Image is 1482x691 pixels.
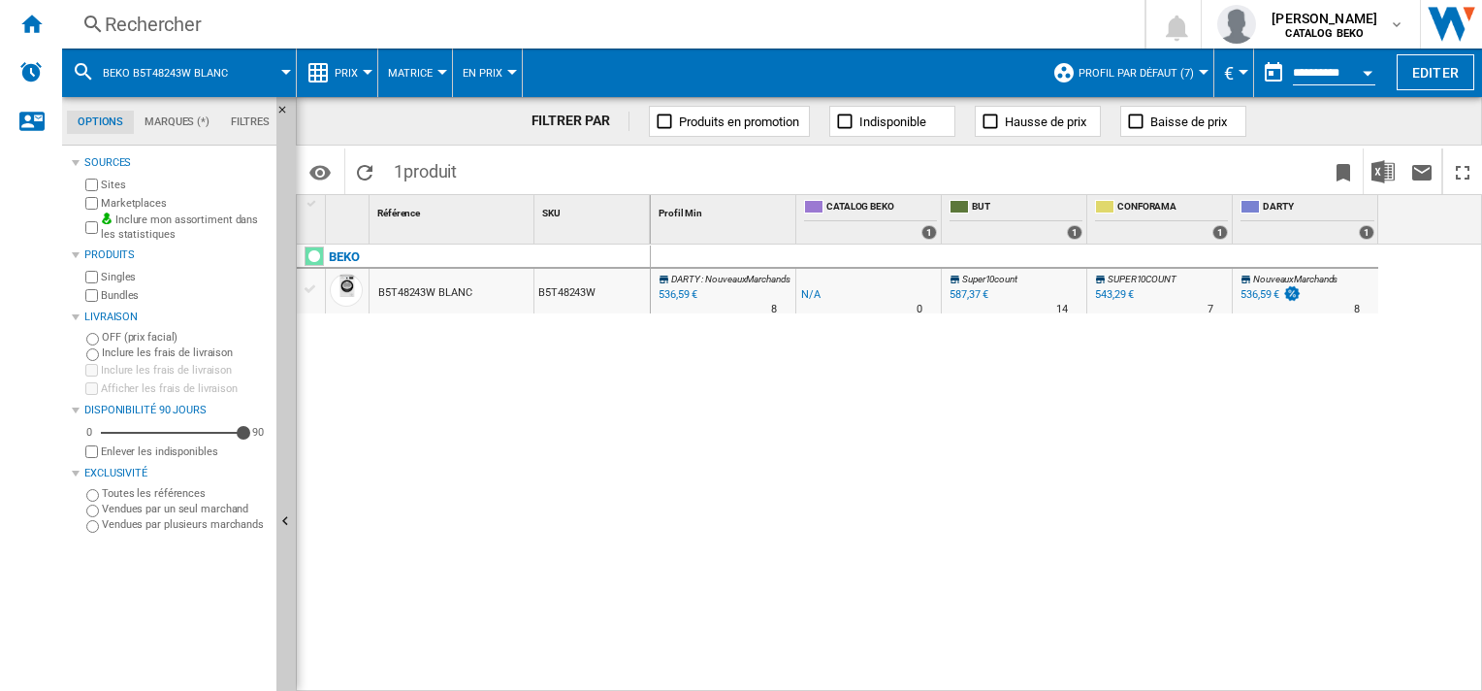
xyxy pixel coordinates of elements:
div: CONFORAMA 1 offers sold by CONFORAMA [1091,195,1232,244]
div: CATALOG BEKO 1 offers sold by CATALOG BEKO [800,195,941,244]
span: CONFORAMA [1117,200,1228,216]
md-tab-item: Filtres [220,111,280,134]
span: Baisse de prix [1150,115,1227,129]
input: Afficher les frais de livraison [85,445,98,458]
div: BEKO B5T48243W BLANC [72,49,286,97]
input: Singles [85,271,98,283]
button: Hausse de prix [975,106,1101,137]
md-slider: Disponibilité [101,423,243,443]
span: BUT [972,200,1082,216]
button: Editer [1397,54,1474,90]
span: NouveauxMarchands [1253,274,1337,284]
img: mysite-bg-18x18.png [101,213,113,224]
span: DARTY [671,274,700,284]
div: B5T48243W [534,269,650,313]
span: Super10count [962,274,1017,284]
md-tab-item: Options [67,111,134,134]
button: Prix [335,49,368,97]
div: 0 [81,425,97,440]
span: [PERSON_NAME] [1272,9,1377,28]
button: Produits en promotion [649,106,810,137]
button: BEKO B5T48243W BLANC [103,49,247,97]
div: B5T48243W BLANC [378,271,472,315]
div: Délai de livraison : 14 jours [1056,300,1068,319]
div: 587,37 € [950,288,988,301]
div: Profil Min Sort None [655,195,795,225]
label: Afficher les frais de livraison [101,381,269,396]
div: DARTY 1 offers sold by DARTY [1237,195,1378,244]
button: Télécharger au format Excel [1364,148,1402,194]
label: Singles [101,270,269,284]
div: Disponibilité 90 Jours [84,403,269,418]
button: Masquer [276,97,300,132]
span: DARTY [1263,200,1374,216]
span: CATALOG BEKO [826,200,937,216]
div: BUT 1 offers sold by BUT [946,195,1086,244]
input: Marketplaces [85,197,98,210]
span: : NouveauxMarchands [701,274,789,284]
input: Bundles [85,289,98,302]
span: Indisponible [859,115,926,129]
md-menu: Currency [1214,49,1254,97]
span: BEKO B5T48243W BLANC [103,67,228,80]
button: md-calendar [1254,53,1293,92]
span: Référence [377,208,420,218]
span: SKU [542,208,561,218]
input: OFF (prix facial) [86,333,99,345]
div: 543,29 € [1092,285,1134,305]
img: alerts-logo.svg [19,60,43,83]
div: 1 offers sold by CATALOG BEKO [921,225,937,240]
div: 90 [247,425,269,440]
span: Profil par défaut (7) [1079,67,1194,80]
div: Délai de livraison : 0 jour [917,300,922,319]
label: Inclure mon assortiment dans les statistiques [101,213,269,243]
div: 1 offers sold by CONFORAMA [1212,225,1228,240]
label: Vendues par plusieurs marchands [102,517,269,532]
b: CATALOG BEKO [1285,27,1364,40]
label: Toutes les références [102,486,269,501]
input: Vendues par plusieurs marchands [86,520,99,533]
button: € [1224,49,1243,97]
span: 1 [384,148,467,189]
button: Baisse de prix [1120,106,1246,137]
label: Inclure les frais de livraison [102,345,269,360]
button: En Prix [463,49,512,97]
div: Délai de livraison : 8 jours [771,300,777,319]
label: Enlever les indisponibles [101,444,269,459]
div: 536,59 € [1240,288,1279,301]
img: profile.jpg [1217,5,1256,44]
div: Sort None [373,195,533,225]
input: Inclure les frais de livraison [85,364,98,377]
span: Profil Min [659,208,702,218]
input: Afficher les frais de livraison [85,382,98,395]
div: Sort None [538,195,650,225]
div: Référence Sort None [373,195,533,225]
button: Options [301,154,339,189]
label: Inclure les frais de livraison [101,363,269,378]
button: Indisponible [829,106,955,137]
span: Prix [335,67,358,80]
label: Vendues par un seul marchand [102,502,269,516]
img: excel-24x24.png [1371,160,1395,183]
input: Toutes les références [86,489,99,502]
input: Sites [85,179,98,191]
div: SKU Sort None [538,195,650,225]
input: Vendues par un seul marchand [86,505,99,517]
div: Délai de livraison : 7 jours [1208,300,1213,319]
label: Sites [101,178,269,192]
span: Produits en promotion [679,115,799,129]
button: Créer un favoris [1324,148,1363,194]
div: 536,59 € [1238,285,1302,305]
span: Hausse de prix [1005,115,1086,129]
input: Inclure mon assortiment dans les statistiques [85,215,98,240]
div: Profil par défaut (7) [1052,49,1204,97]
span: € [1224,63,1234,83]
div: FILTRER PAR [532,112,630,131]
div: Sort None [330,195,369,225]
label: Bundles [101,288,269,303]
button: Envoyer ce rapport par email [1402,148,1441,194]
div: Livraison [84,310,269,325]
div: 1 offers sold by BUT [1067,225,1082,240]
